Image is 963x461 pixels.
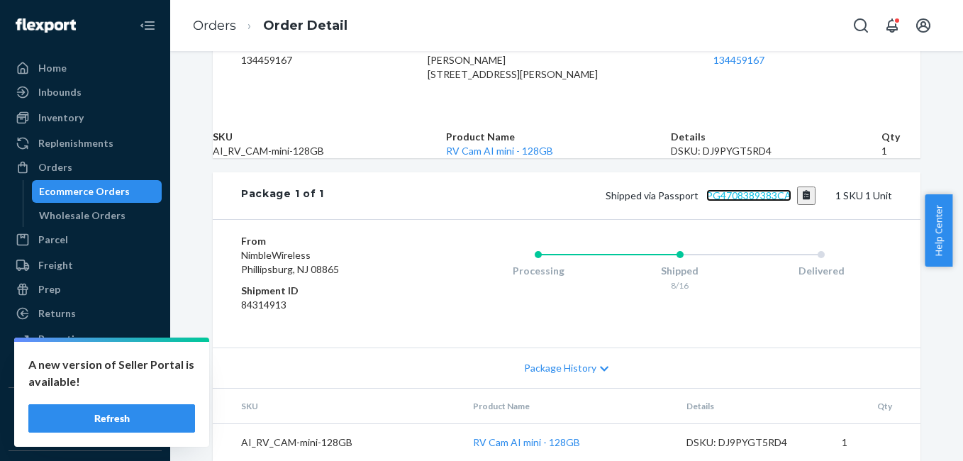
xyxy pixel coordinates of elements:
dt: Shipment ID [241,284,411,298]
th: Details [671,130,882,144]
div: 1 SKU 1 Unit [324,187,892,205]
span: [PERSON_NAME] [STREET_ADDRESS][PERSON_NAME] [428,54,598,80]
span: Package History [524,361,596,375]
a: Freight [9,254,162,277]
th: Qty [881,130,920,144]
a: Billing [9,353,162,376]
div: Reporting [38,332,86,346]
a: Orders [193,18,236,33]
button: Open Search Box [847,11,875,40]
dd: 84314913 [241,298,411,312]
td: 1 [881,144,920,158]
a: Replenishments [9,132,162,155]
a: RV Cam AI mini - 128GB [473,436,580,448]
a: Returns [9,302,162,325]
dt: From [241,234,411,248]
a: RV Cam AI mini - 128GB [446,145,553,157]
div: DSKU: DJ9PYGT5RD4 [686,435,820,450]
img: Flexport logo [16,18,76,33]
button: Integrations [9,399,162,422]
div: DSKU: DJ9PYGT5RD4 [671,144,882,158]
a: Parcel [9,228,162,251]
div: Ecommerce Orders [39,184,130,199]
span: NimbleWireless Phillipsburg, NJ 08865 [241,249,339,275]
td: AI_RV_CAM-mini-128GB [213,423,462,461]
button: Refresh [28,404,195,433]
td: AI_RV_CAM-mini-128GB [213,144,446,158]
div: Processing [467,264,609,278]
a: Add Integration [9,428,162,445]
a: Home [9,57,162,79]
a: Prep [9,278,162,301]
div: Inventory [38,111,84,125]
a: Reporting [9,328,162,350]
div: 8/16 [609,279,751,291]
div: Parcel [38,233,68,247]
th: Details [675,389,831,424]
th: Qty [830,389,920,424]
div: Inbounds [38,85,82,99]
th: Product Name [462,389,675,424]
td: 1 [830,423,920,461]
div: Package 1 of 1 [241,187,324,205]
a: Inbounds [9,81,162,104]
div: Shipped [609,264,751,278]
a: Orders [9,156,162,179]
a: Ecommerce Orders [32,180,162,203]
button: Help Center [925,194,952,267]
th: SKU [213,130,446,144]
a: Order Detail [263,18,347,33]
div: Prep [38,282,60,296]
a: 134459167 [713,54,764,66]
div: Returns [38,306,76,321]
th: SKU [213,389,462,424]
p: A new version of Seller Portal is available! [28,356,195,390]
button: Close Navigation [133,11,162,40]
th: Product Name [446,130,671,144]
div: Replenishments [38,136,113,150]
a: Inventory [9,106,162,129]
div: Wholesale Orders [39,209,126,223]
dd: 134459167 [241,53,405,67]
div: Home [38,61,67,75]
ol: breadcrumbs [182,5,359,47]
span: Shipped via Passport [606,189,816,201]
div: Delivered [750,264,892,278]
a: PG4708389383CA [706,189,791,201]
div: Freight [38,258,73,272]
button: Open account menu [909,11,937,40]
div: Orders [38,160,72,174]
a: Wholesale Orders [32,204,162,227]
button: Copy tracking number [797,187,816,205]
button: Open notifications [878,11,906,40]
